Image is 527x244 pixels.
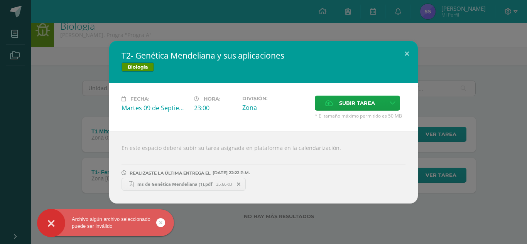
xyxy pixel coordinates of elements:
[242,103,309,112] div: Zona
[204,96,220,102] span: Hora:
[216,181,232,187] span: 35.66KB
[122,178,246,191] a: ms de Genética Mendeliana (1).pdf 35.66KB
[109,131,418,204] div: En este espacio deberá subir su tarea asignada en plataforma en la calendarización.
[37,216,174,230] div: Archivo algún archivo seleccionado puede ser inválido
[122,104,188,112] div: Martes 09 de Septiembre
[315,113,405,119] span: * El tamaño máximo permitido es 50 MB
[130,96,149,102] span: Fecha:
[122,62,154,72] span: Biología
[232,180,245,188] span: Remover entrega
[122,50,405,61] h2: T2- Genética Mendeliana y sus aplicaciones
[242,96,309,101] label: División:
[133,181,216,187] span: ms de Genética Mendeliana (1).pdf
[194,104,236,112] div: 23:00
[339,96,375,110] span: Subir tarea
[130,170,211,176] span: REALIZASTE LA ÚLTIMA ENTREGA EL
[396,41,418,67] button: Close (Esc)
